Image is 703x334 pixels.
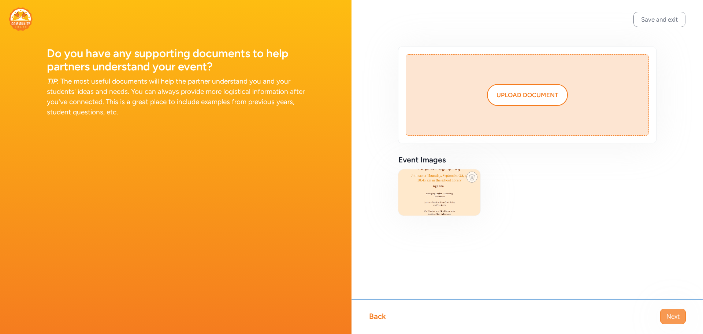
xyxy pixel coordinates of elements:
h1: Do you have any supporting documents to help partners understand your event? [47,47,305,73]
span: TIP [47,77,57,85]
div: Upload document [496,91,558,99]
div: Event Images [398,155,446,165]
div: Back [369,311,386,322]
div: : The most useful documents will help the partner understand you and your students' ideas and nee... [47,76,305,117]
button: Upload document [487,84,568,106]
button: Save and exit [633,12,685,27]
img: logo [9,7,33,31]
img: image [398,169,480,216]
span: Next [666,312,680,321]
button: Next [660,309,686,324]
